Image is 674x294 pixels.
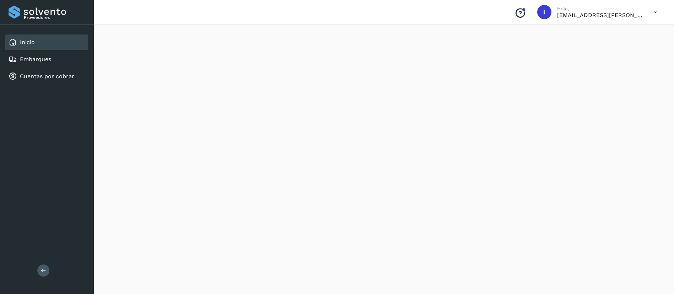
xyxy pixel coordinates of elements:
[24,15,85,20] p: Proveedores
[20,73,74,80] a: Cuentas por cobrar
[557,12,642,18] p: lauraamalia.castillo@xpertal.com
[5,34,88,50] div: Inicio
[20,56,51,63] a: Embarques
[5,69,88,84] div: Cuentas por cobrar
[20,39,35,46] a: Inicio
[5,52,88,67] div: Embarques
[557,6,642,12] p: Hola,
